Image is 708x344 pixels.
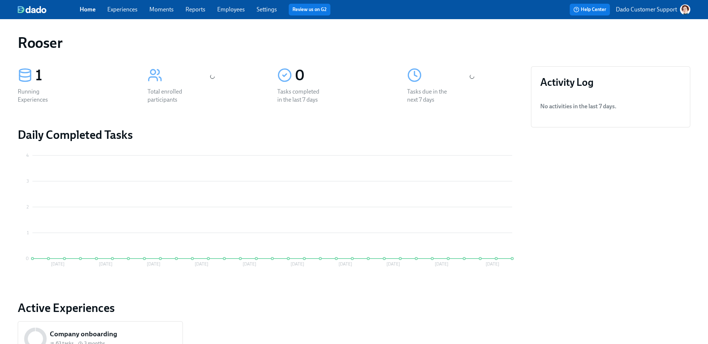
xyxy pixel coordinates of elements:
[18,6,46,13] img: dado
[147,261,160,267] tspan: [DATE]
[185,6,205,13] a: Reports
[26,256,29,261] tspan: 0
[277,88,324,104] div: Tasks completed in the last 7 days
[27,179,29,184] tspan: 3
[243,261,256,267] tspan: [DATE]
[217,6,245,13] a: Employees
[295,66,389,85] div: 0
[486,261,499,267] tspan: [DATE]
[149,6,174,13] a: Moments
[540,76,681,89] h3: Activity Log
[680,4,690,15] img: AATXAJw-nxTkv1ws5kLOi-TQIsf862R-bs_0p3UQSuGH=s96-c
[435,261,448,267] tspan: [DATE]
[147,88,195,104] div: Total enrolled participants
[50,329,177,339] h5: Company onboarding
[616,4,690,15] button: Dado Customer Support
[573,6,606,13] span: Help Center
[292,6,327,13] a: Review us on G2
[540,98,681,115] li: No activities in the last 7 days .
[18,88,65,104] div: Running Experiences
[289,4,330,15] button: Review us on G2
[18,127,519,142] h2: Daily Completed Tasks
[407,88,454,104] div: Tasks due in the next 7 days
[339,261,352,267] tspan: [DATE]
[18,6,80,13] a: dado
[195,261,208,267] tspan: [DATE]
[35,66,130,85] div: 1
[107,6,138,13] a: Experiences
[18,34,63,52] h1: Rooser
[386,261,400,267] tspan: [DATE]
[27,204,29,210] tspan: 2
[80,6,96,13] a: Home
[257,6,277,13] a: Settings
[27,230,29,235] tspan: 1
[26,153,29,158] tspan: 4
[616,6,677,14] p: Dado Customer Support
[51,261,65,267] tspan: [DATE]
[18,301,519,315] a: Active Experiences
[291,261,304,267] tspan: [DATE]
[570,4,610,15] button: Help Center
[99,261,112,267] tspan: [DATE]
